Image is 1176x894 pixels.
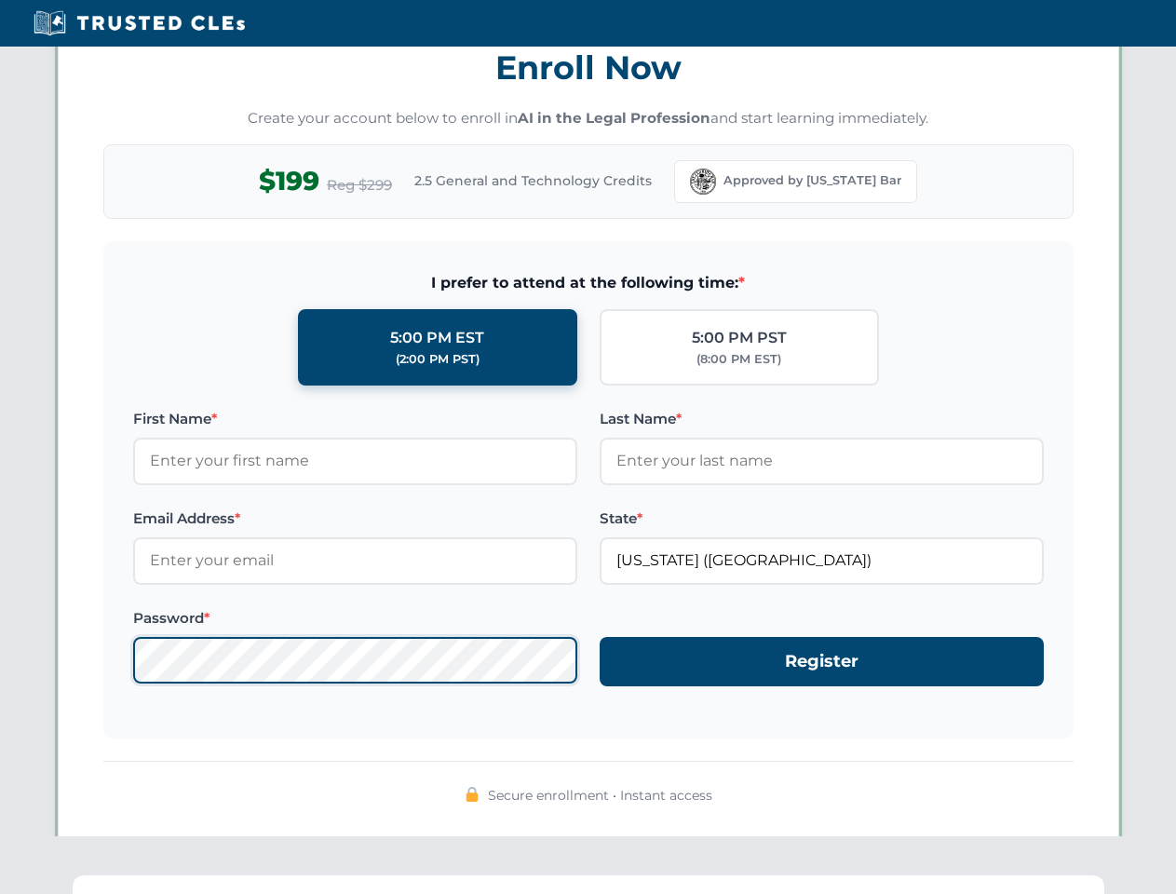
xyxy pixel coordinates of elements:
[600,637,1044,686] button: Register
[133,537,577,584] input: Enter your email
[600,438,1044,484] input: Enter your last name
[414,170,652,191] span: 2.5 General and Technology Credits
[327,174,392,196] span: Reg $299
[103,38,1074,97] h3: Enroll Now
[390,326,484,350] div: 5:00 PM EST
[600,537,1044,584] input: Florida (FL)
[465,787,480,802] img: 🔒
[600,408,1044,430] label: Last Name
[488,785,712,806] span: Secure enrollment • Instant access
[723,171,901,190] span: Approved by [US_STATE] Bar
[692,326,787,350] div: 5:00 PM PST
[133,271,1044,295] span: I prefer to attend at the following time:
[690,169,716,195] img: Florida Bar
[696,350,781,369] div: (8:00 PM EST)
[103,108,1074,129] p: Create your account below to enroll in and start learning immediately.
[133,508,577,530] label: Email Address
[518,109,710,127] strong: AI in the Legal Profession
[28,9,250,37] img: Trusted CLEs
[600,508,1044,530] label: State
[396,350,480,369] div: (2:00 PM PST)
[259,160,319,202] span: $199
[133,607,577,630] label: Password
[133,438,577,484] input: Enter your first name
[133,408,577,430] label: First Name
